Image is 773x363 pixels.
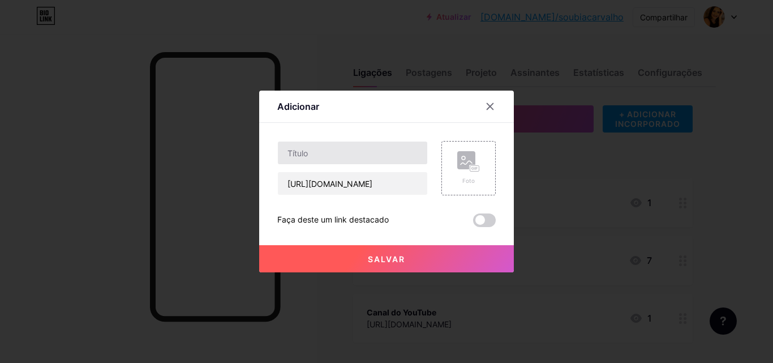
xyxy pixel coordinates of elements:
button: Salvar [259,245,514,272]
input: URL [278,172,427,195]
font: Faça deste um link destacado [277,215,389,224]
input: Título [278,142,427,164]
font: Adicionar [277,101,319,112]
font: Salvar [368,254,405,264]
font: Foto [462,177,475,184]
